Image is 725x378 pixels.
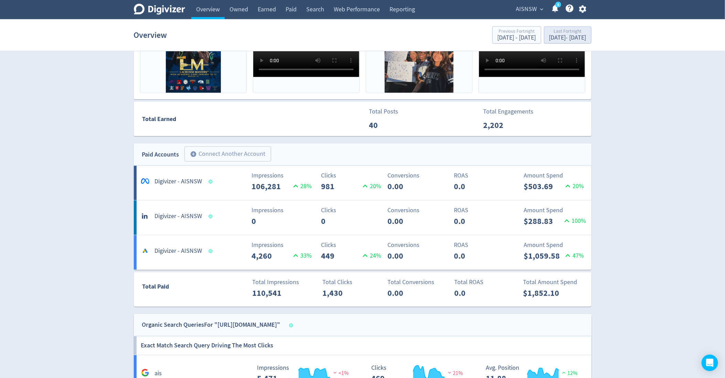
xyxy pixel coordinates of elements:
[524,180,563,193] p: $503.69
[516,4,537,15] span: AISNSW
[702,355,718,371] div: Open Intercom Messenger
[190,151,197,158] span: add_circle
[555,2,561,8] a: 5
[321,206,383,215] p: Clicks
[252,180,291,193] p: 106,281
[544,26,591,44] button: Last Fortnight[DATE]- [DATE]
[454,180,494,193] p: 0.0
[446,370,463,377] span: 21%
[539,6,545,12] span: expand_more
[142,320,280,330] div: Organic Search Queries For "[URL][DOMAIN_NAME]"
[387,215,427,227] p: 0.00
[184,147,271,162] button: Connect Another Account
[483,107,534,116] p: Total Engagements
[252,287,292,299] p: 110,541
[321,240,383,250] p: Clicks
[209,215,214,218] span: Data last synced: 20 Aug 2025, 4:01pm (AEST)
[455,278,517,287] p: Total ROAS
[141,336,273,355] h6: Exact Match Search Query Driving The Most Clicks
[454,206,516,215] p: ROAS
[209,180,214,184] span: Data last synced: 20 Aug 2025, 12:01pm (AEST)
[387,180,427,193] p: 0.00
[454,215,494,227] p: 0.0
[446,370,453,375] img: negative-performance.svg
[134,235,591,270] a: Digivizer - AISNSWImpressions4,26033%Clicks44924%Conversions0.00ROAS0.0Amount Spend$1,059.5847%
[387,287,427,299] p: 0.00
[369,119,408,131] p: 40
[252,278,314,287] p: Total Impressions
[561,370,577,377] span: 12%
[524,171,586,180] p: Amount Spend
[492,26,541,44] button: Previous Fortnight[DATE] - [DATE]
[361,251,381,260] p: 24 %
[134,24,167,46] h1: Overview
[361,182,381,191] p: 20 %
[549,29,586,35] div: Last Fortnight
[524,215,562,227] p: $288.83
[332,370,349,377] span: <1%
[289,324,295,327] span: Data last synced: 21 Aug 2025, 10:13am (AEST)
[563,182,584,191] p: 20 %
[549,35,586,41] div: [DATE] - [DATE]
[134,166,591,200] a: *Digivizer - AISNSWImpressions106,28128%Clicks98120%Conversions0.00ROAS0.0Amount Spend$503.6920%
[387,171,450,180] p: Conversions
[483,119,523,131] p: 2,202
[141,211,149,219] svg: linkedin
[387,250,427,262] p: 0.00
[523,278,586,287] p: Total Amount Spend
[498,35,536,41] div: [DATE] - [DATE]
[252,240,314,250] p: Impressions
[454,250,494,262] p: 0.0
[454,171,516,180] p: ROAS
[454,240,516,250] p: ROAS
[179,148,271,162] a: Connect Another Account
[562,216,586,226] p: 100 %
[155,177,202,186] h5: Digivizer - AISNSW
[252,171,314,180] p: Impressions
[134,201,591,235] a: Digivizer - AISNSWImpressions0Clicks0Conversions0.00ROAS0.0Amount Spend$288.83100%
[155,212,202,220] h5: Digivizer - AISNSW
[142,150,179,160] div: Paid Accounts
[498,29,536,35] div: Previous Fortnight
[387,206,450,215] p: Conversions
[322,287,362,299] p: 1,430
[322,278,385,287] p: Total Clicks
[524,206,586,215] p: Amount Spend
[155,370,162,378] h5: ais
[134,102,591,136] a: Total EarnedTotal Posts40Total Engagements2,202
[563,251,584,260] p: 47 %
[252,206,314,215] p: Impressions
[209,249,214,253] span: Data last synced: 20 Aug 2025, 12:01pm (AEST)
[321,215,361,227] p: 0
[141,369,149,377] svg: Google Analytics
[155,247,202,255] h5: Digivizer - AISNSW
[523,287,563,299] p: $1,852.10
[387,240,450,250] p: Conversions
[455,287,494,299] p: 0.0
[561,370,567,375] img: positive-performance.svg
[321,250,361,262] p: 449
[134,282,210,295] div: Total Paid
[514,4,545,15] button: AISNSW
[134,114,363,124] div: Total Earned
[252,215,291,227] p: 0
[252,250,291,262] p: 4,260
[387,278,450,287] p: Total Conversions
[321,171,383,180] p: Clicks
[524,240,586,250] p: Amount Spend
[369,107,408,116] p: Total Posts
[524,250,563,262] p: $1,059.58
[557,2,559,7] text: 5
[332,370,339,375] img: negative-performance.svg
[321,180,361,193] p: 981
